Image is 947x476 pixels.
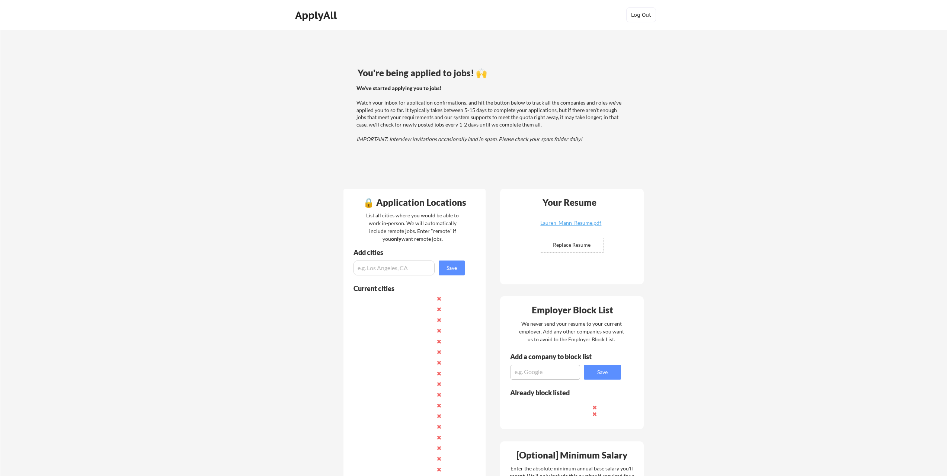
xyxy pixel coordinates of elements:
[518,320,624,343] div: We never send your resume to your current employer. Add any other companies you want us to avoid ...
[503,451,641,460] div: [Optional] Minimum Salary
[295,9,339,22] div: ApplyAll
[353,249,467,256] div: Add cities
[353,285,457,292] div: Current cities
[356,85,441,91] strong: We've started applying you to jobs!
[356,136,582,142] em: IMPORTANT: Interview invitations occasionally land in spam. Please check your spam folder daily!
[345,198,484,207] div: 🔒 Application Locations
[503,306,642,314] div: Employer Block List
[510,353,603,360] div: Add a company to block list
[584,365,621,380] button: Save
[626,7,656,22] button: Log Out
[510,389,611,396] div: Already block listed
[353,261,435,275] input: e.g. Los Angeles, CA
[532,198,606,207] div: Your Resume
[356,84,625,143] div: Watch your inbox for application confirmations, and hit the button below to track all the compani...
[391,236,401,242] strong: only
[527,220,615,232] a: Lauren_Mann_Resume.pdf
[361,211,464,243] div: List all cities where you would be able to work in-person. We will automatically include remote j...
[527,220,615,226] div: Lauren_Mann_Resume.pdf
[439,261,465,275] button: Save
[358,68,626,77] div: You're being applied to jobs! 🙌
